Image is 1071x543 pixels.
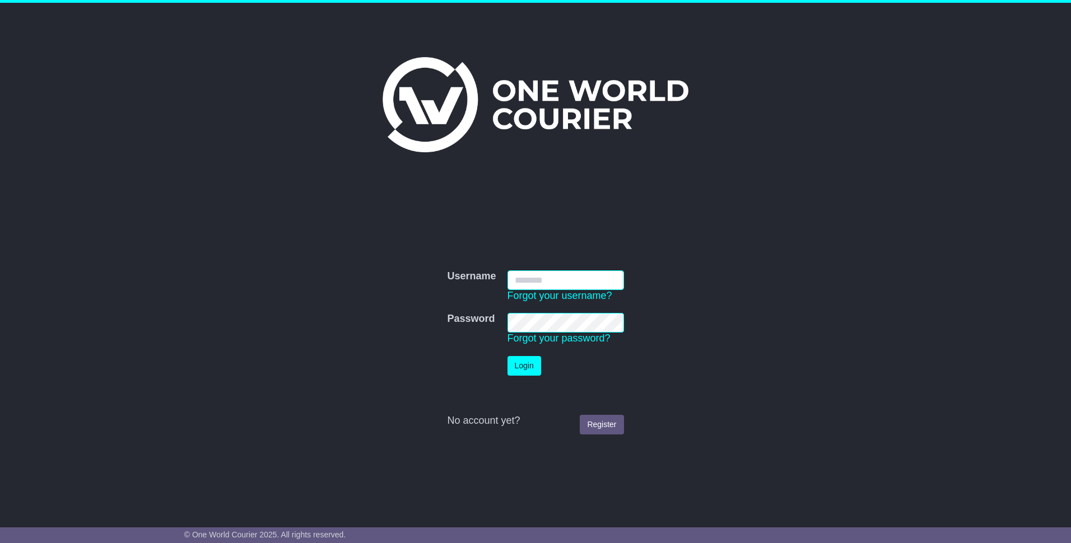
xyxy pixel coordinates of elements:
[184,530,346,539] span: © One World Courier 2025. All rights reserved.
[580,415,623,434] a: Register
[507,290,612,301] a: Forgot your username?
[447,270,496,283] label: Username
[507,333,611,344] a: Forgot your password?
[447,415,623,427] div: No account yet?
[383,57,688,152] img: One World
[507,356,541,376] button: Login
[447,313,495,325] label: Password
